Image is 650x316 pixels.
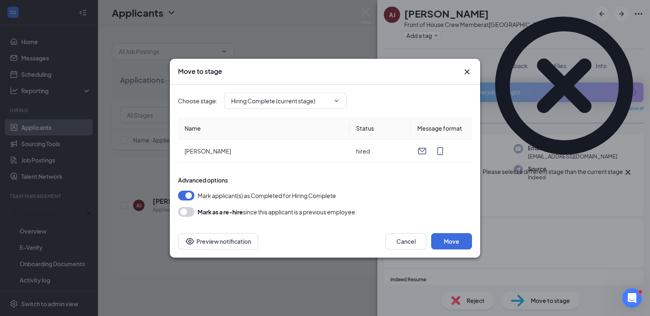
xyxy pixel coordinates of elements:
div: since this applicant is a previous employee. [198,207,357,217]
h3: Move to stage [178,67,222,76]
button: Move [431,233,472,249]
th: Status [349,117,411,140]
svg: Email [417,146,427,156]
div: Advanced options [178,176,472,184]
svg: Eye [185,236,195,246]
div: Please select a different stage than the current stage [483,167,623,177]
svg: Cross [462,67,472,77]
td: hired [349,140,411,163]
iframe: Intercom live chat [622,288,642,308]
button: Preview notificationEye [178,233,258,249]
button: Cancel [385,233,426,249]
th: Name [178,117,349,140]
svg: CrossCircle [483,4,646,167]
button: Close [462,67,472,77]
th: Message format [411,117,472,140]
span: [PERSON_NAME] [185,147,231,155]
span: Mark applicant(s) as Completed for Hiring Complete [198,191,336,200]
svg: MobileSms [435,146,445,156]
b: Mark as a re-hire [198,208,243,216]
svg: Cross [623,167,633,177]
span: Choose stage : [178,96,218,105]
svg: ChevronDown [333,98,340,104]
